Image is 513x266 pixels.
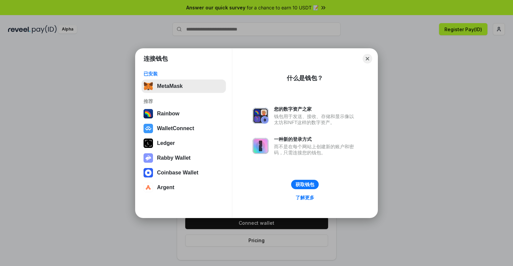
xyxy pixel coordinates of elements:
div: 已安装 [144,71,224,77]
img: svg+xml,%3Csvg%20width%3D%22120%22%20height%3D%22120%22%20viewBox%3D%220%200%20120%20120%22%20fil... [144,109,153,118]
button: MetaMask [142,79,226,93]
div: MetaMask [157,83,183,89]
div: 您的数字资产之家 [274,106,357,112]
div: Rainbow [157,111,180,117]
button: Close [363,54,372,63]
div: Argent [157,184,174,191]
button: Rainbow [142,107,226,120]
img: svg+xml,%3Csvg%20xmlns%3D%22http%3A%2F%2Fwww.w3.org%2F2000%2Fsvg%22%20width%3D%2228%22%20height%3... [144,139,153,148]
div: 了解更多 [295,195,314,201]
div: Rabby Wallet [157,155,191,161]
a: 了解更多 [291,193,318,202]
button: Argent [142,181,226,194]
div: Coinbase Wallet [157,170,198,176]
div: 而不是在每个网站上创建新的账户和密码，只需连接您的钱包。 [274,144,357,156]
div: 推荐 [144,98,224,104]
img: svg+xml,%3Csvg%20width%3D%2228%22%20height%3D%2228%22%20viewBox%3D%220%200%2028%2028%22%20fill%3D... [144,124,153,133]
img: svg+xml,%3Csvg%20width%3D%2228%22%20height%3D%2228%22%20viewBox%3D%220%200%2028%2028%22%20fill%3D... [144,168,153,177]
img: svg+xml,%3Csvg%20xmlns%3D%22http%3A%2F%2Fwww.w3.org%2F2000%2Fsvg%22%20fill%3D%22none%22%20viewBox... [144,153,153,163]
div: 一种新的登录方式 [274,136,357,142]
button: Ledger [142,137,226,150]
div: 获取钱包 [295,181,314,188]
img: svg+xml,%3Csvg%20xmlns%3D%22http%3A%2F%2Fwww.w3.org%2F2000%2Fsvg%22%20fill%3D%22none%22%20viewBox... [252,138,269,154]
div: WalletConnect [157,125,194,131]
img: svg+xml,%3Csvg%20width%3D%2228%22%20height%3D%2228%22%20viewBox%3D%220%200%2028%2028%22%20fill%3D... [144,183,153,192]
div: Ledger [157,140,175,146]
button: Rabby Wallet [142,151,226,165]
img: svg+xml,%3Csvg%20xmlns%3D%22http%3A%2F%2Fwww.w3.org%2F2000%2Fsvg%22%20fill%3D%22none%22%20viewBox... [252,108,269,124]
button: 获取钱包 [291,180,319,189]
h1: 连接钱包 [144,55,168,63]
div: 钱包用于发送、接收、存储和显示像以太坊和NFT这样的数字资产。 [274,113,357,125]
img: svg+xml,%3Csvg%20fill%3D%22none%22%20height%3D%2233%22%20viewBox%3D%220%200%2035%2033%22%20width%... [144,82,153,91]
div: 什么是钱包？ [287,74,323,82]
button: Coinbase Wallet [142,166,226,179]
button: WalletConnect [142,122,226,135]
